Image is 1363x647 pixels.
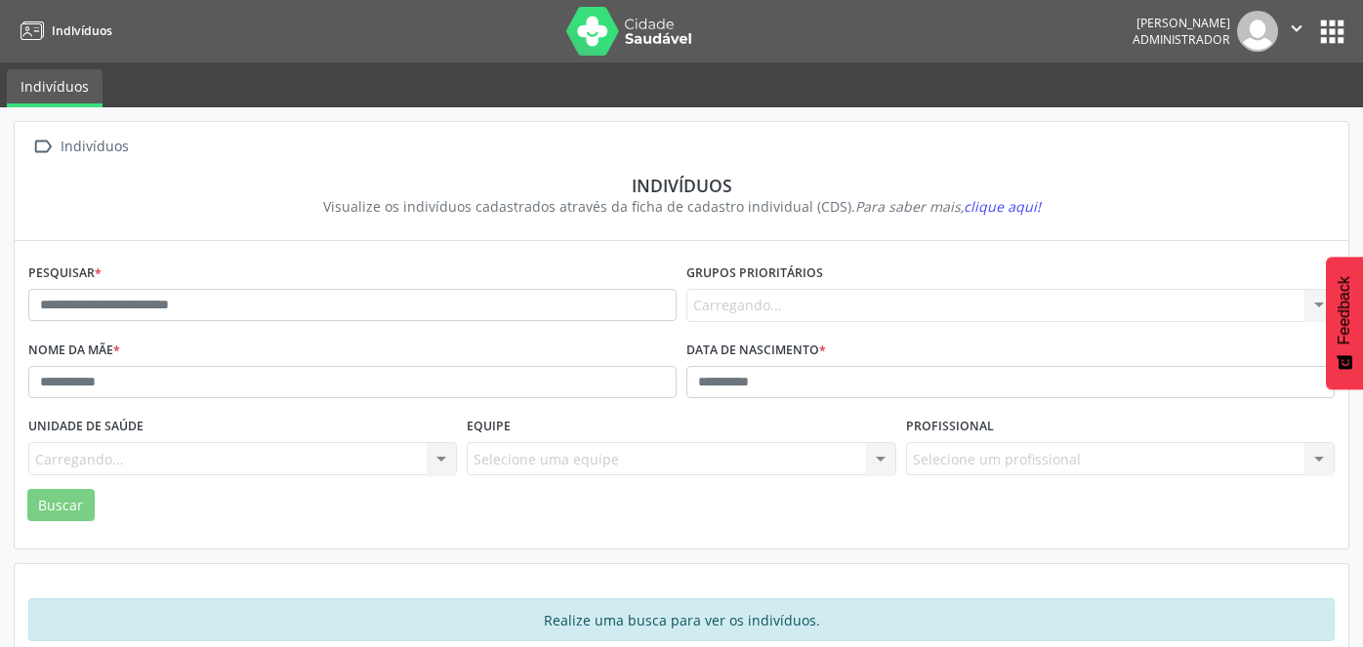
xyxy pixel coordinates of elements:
div: [PERSON_NAME] [1133,15,1230,31]
a: Indivíduos [7,69,103,107]
span: Indivíduos [52,22,112,39]
div: Indivíduos [57,133,132,161]
span: Feedback [1336,276,1353,344]
i: Para saber mais, [855,197,1041,216]
button:  [1278,11,1315,52]
button: apps [1315,15,1349,49]
label: Unidade de saúde [28,412,144,442]
div: Realize uma busca para ver os indivíduos. [28,598,1335,641]
a: Indivíduos [14,15,112,47]
i:  [1286,18,1307,39]
label: Pesquisar [28,259,102,289]
label: Profissional [906,412,994,442]
img: img [1237,11,1278,52]
label: Grupos prioritários [686,259,823,289]
label: Equipe [467,412,511,442]
button: Buscar [27,489,95,522]
div: Indivíduos [42,175,1321,196]
div: Visualize os indivíduos cadastrados através da ficha de cadastro individual (CDS). [42,196,1321,217]
i:  [28,133,57,161]
span: clique aqui! [964,197,1041,216]
a:  Indivíduos [28,133,132,161]
label: Nome da mãe [28,336,120,366]
label: Data de nascimento [686,336,826,366]
span: Administrador [1133,31,1230,48]
button: Feedback - Mostrar pesquisa [1326,257,1363,389]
